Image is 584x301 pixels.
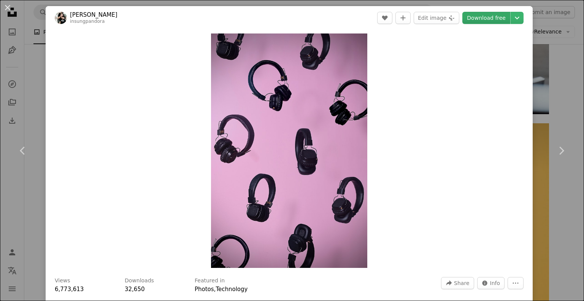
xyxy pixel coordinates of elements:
[211,33,367,268] button: Zoom in on this image
[414,12,459,24] button: Edit image
[125,277,154,285] h3: Downloads
[377,12,392,24] button: Like
[125,286,145,293] span: 32,650
[211,33,367,268] img: black wireless headphones
[70,19,105,24] a: insungpandora
[55,286,84,293] span: 6,773,613
[70,11,117,19] a: [PERSON_NAME]
[216,286,248,293] a: Technology
[477,277,505,289] button: Stats about this image
[538,114,584,187] a: Next
[511,12,524,24] button: Choose download size
[462,12,510,24] a: Download free
[395,12,411,24] button: Add to Collection
[195,277,225,285] h3: Featured in
[55,277,70,285] h3: Views
[55,12,67,24] img: Go to insung yoon's profile
[441,277,474,289] button: Share this image
[454,277,469,289] span: Share
[490,277,500,289] span: Info
[195,286,214,293] a: Photos
[508,277,524,289] button: More Actions
[214,286,216,293] span: ,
